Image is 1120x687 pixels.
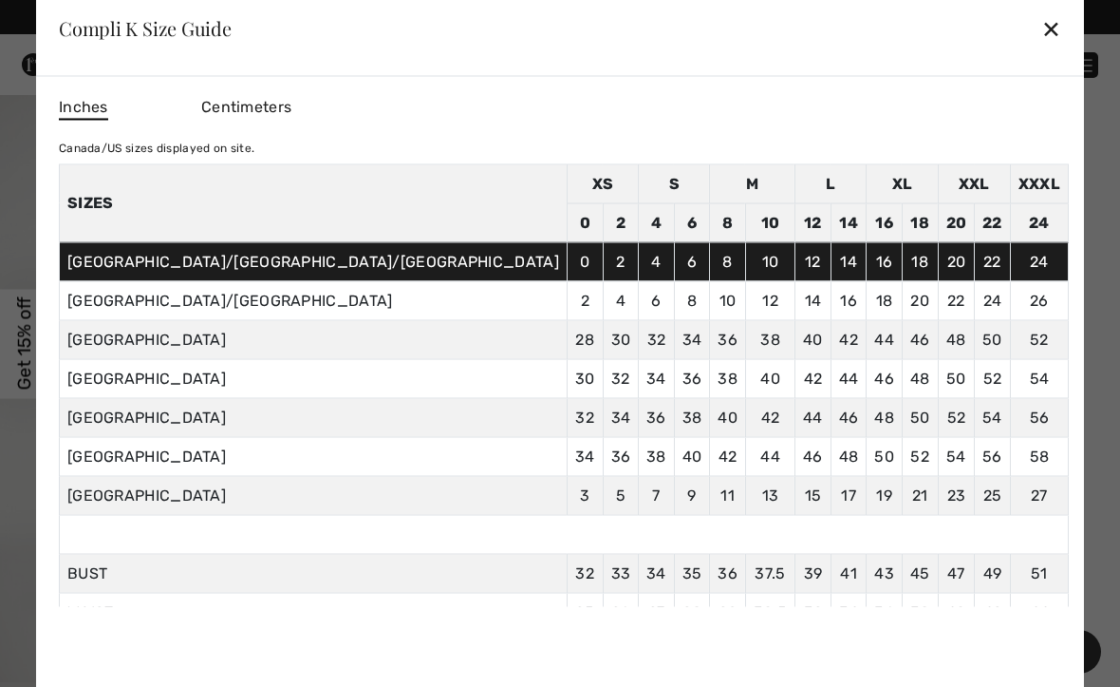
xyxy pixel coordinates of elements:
[902,359,938,398] td: 48
[938,203,975,242] td: 20
[902,242,938,281] td: 18
[59,139,1069,156] div: Canada/US sizes displayed on site.
[1010,437,1068,476] td: 58
[59,437,567,476] td: [GEOGRAPHIC_DATA]
[874,563,894,582] span: 43
[975,281,1011,320] td: 24
[795,398,831,437] td: 44
[639,476,675,515] td: 7
[575,602,594,620] span: 25
[603,242,639,281] td: 2
[59,398,567,437] td: [GEOGRAPHIC_DATA]
[710,281,746,320] td: 10
[867,398,903,437] td: 48
[867,242,903,281] td: 16
[674,320,710,359] td: 34
[910,563,930,582] span: 45
[603,203,639,242] td: 2
[710,437,746,476] td: 42
[831,320,867,359] td: 42
[567,320,603,359] td: 28
[795,242,831,281] td: 12
[755,563,785,582] span: 37.5
[567,203,603,242] td: 0
[567,281,603,320] td: 2
[639,320,675,359] td: 32
[611,563,631,582] span: 33
[975,242,1011,281] td: 22
[674,242,710,281] td: 6
[910,602,930,620] span: 38
[1010,281,1068,320] td: 26
[45,13,84,30] span: Chat
[1010,164,1068,203] td: XXXL
[745,203,794,242] td: 10
[938,320,975,359] td: 48
[603,398,639,437] td: 34
[804,563,823,582] span: 39
[975,359,1011,398] td: 52
[874,602,894,620] span: 36
[745,437,794,476] td: 44
[745,320,794,359] td: 38
[839,602,859,620] span: 34
[710,476,746,515] td: 11
[938,437,975,476] td: 54
[639,242,675,281] td: 4
[1031,563,1048,582] span: 51
[831,203,867,242] td: 14
[59,320,567,359] td: [GEOGRAPHIC_DATA]
[710,164,795,203] td: M
[639,164,710,203] td: S
[745,281,794,320] td: 12
[1010,203,1068,242] td: 24
[754,602,787,620] span: 30.5
[831,476,867,515] td: 17
[575,563,594,582] span: 32
[710,203,746,242] td: 8
[710,320,746,359] td: 36
[59,19,232,38] div: Compli K Size Guide
[639,398,675,437] td: 36
[718,563,737,582] span: 36
[1010,242,1068,281] td: 24
[59,281,567,320] td: [GEOGRAPHIC_DATA]/[GEOGRAPHIC_DATA]
[831,242,867,281] td: 14
[639,359,675,398] td: 34
[795,437,831,476] td: 46
[831,398,867,437] td: 46
[831,281,867,320] td: 16
[1010,359,1068,398] td: 54
[795,164,867,203] td: L
[682,602,701,620] span: 28
[603,320,639,359] td: 30
[795,320,831,359] td: 40
[59,593,567,632] td: WAIST
[804,602,823,620] span: 32
[567,164,638,203] td: XS
[567,476,603,515] td: 3
[59,359,567,398] td: [GEOGRAPHIC_DATA]
[59,95,108,120] span: Inches
[674,437,710,476] td: 40
[59,476,567,515] td: [GEOGRAPHIC_DATA]
[975,203,1011,242] td: 22
[975,320,1011,359] td: 50
[1030,602,1050,620] span: 44
[201,97,291,115] span: Centimeters
[795,359,831,398] td: 42
[611,602,630,620] span: 26
[831,437,867,476] td: 48
[1041,9,1061,48] div: ✕
[648,602,665,620] span: 27
[1010,320,1068,359] td: 52
[946,602,966,620] span: 40
[1010,398,1068,437] td: 56
[902,437,938,476] td: 52
[902,203,938,242] td: 18
[867,203,903,242] td: 16
[867,359,903,398] td: 46
[795,476,831,515] td: 15
[938,164,1010,203] td: XXL
[567,437,603,476] td: 34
